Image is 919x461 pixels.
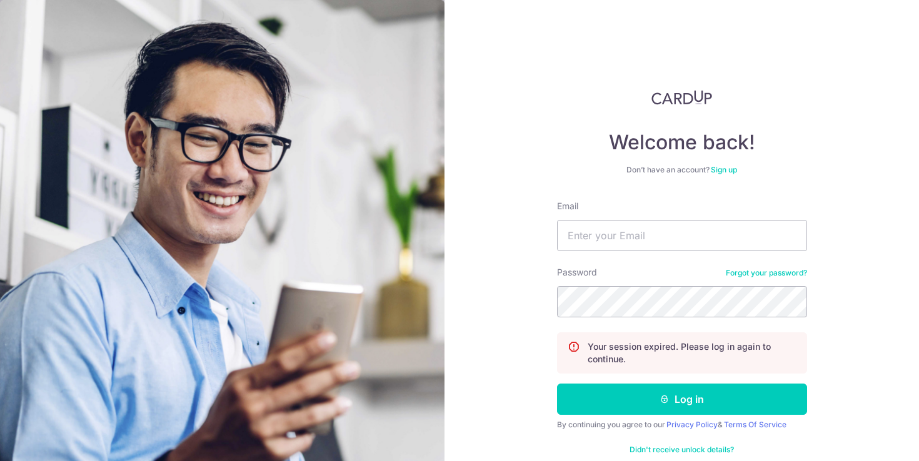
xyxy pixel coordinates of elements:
[557,266,597,279] label: Password
[666,420,718,429] a: Privacy Policy
[557,130,807,155] h4: Welcome back!
[726,268,807,278] a: Forgot your password?
[588,340,796,365] p: Your session expired. Please log in again to continue.
[557,420,807,430] div: By continuing you agree to our &
[651,90,713,105] img: CardUp Logo
[724,420,786,429] a: Terms Of Service
[630,445,734,455] a: Didn't receive unlock details?
[557,220,807,251] input: Enter your Email
[711,165,737,174] a: Sign up
[557,384,807,415] button: Log in
[557,200,578,212] label: Email
[557,165,807,175] div: Don’t have an account?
